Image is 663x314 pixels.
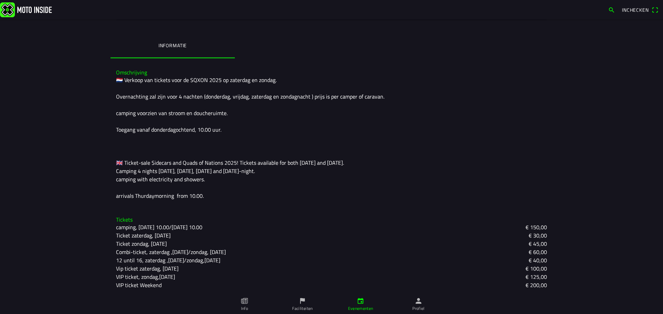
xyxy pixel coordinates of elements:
a: search [605,4,618,16]
ion-text: € 45,00 [529,240,547,248]
ion-icon: flag [299,297,306,305]
ion-text: € 125,00 [526,273,547,281]
ion-label: Evenementen [348,305,373,312]
ion-icon: person [415,297,422,305]
ion-text: € 150,00 [526,223,547,231]
ion-text: Ticket zondag, [DATE] [116,240,167,248]
ion-label: Faciliteiten [292,305,313,312]
ion-text: Ticket zaterdag, [DATE] [116,231,171,240]
ion-text: € 40,00 [529,256,547,264]
ion-text: camping, [DATE] 10.00/[DATE] 10.00 [116,223,202,231]
a: Incheckenqr scanner [618,4,662,16]
ion-text: Vip ticket zaterdag, [DATE] [116,264,179,273]
ion-text: € 60,00 [529,248,547,256]
h3: Omschrijving [116,69,547,76]
ion-text: € 100,00 [526,264,547,273]
ion-icon: paper [241,297,248,305]
ion-text: € 200,00 [526,281,547,289]
ion-text: VIP ticket, zondag,[DATE] [116,273,175,281]
ion-text: € 30,00 [529,231,547,240]
ion-label: Informatie [158,42,187,49]
ion-label: Profiel [412,305,425,312]
ion-text: 12 until 16, zaterdag ,[DATE]/zondag,[DATE] [116,256,220,264]
ion-text: VIP ticket Weekend [116,281,162,289]
ion-icon: calendar [357,297,364,305]
div: 🇳🇱 Verkoop van tickets voor de SQXON 2025 op zaterdag en zondag. Overnachting zal zijn voor 4 nac... [116,76,547,200]
h3: Tickets [116,216,547,223]
span: Inchecken [622,6,649,13]
ion-label: Info [241,305,248,312]
ion-text: Combi-ticket, zaterdag ,[DATE]/zondag, [DATE] [116,248,226,256]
